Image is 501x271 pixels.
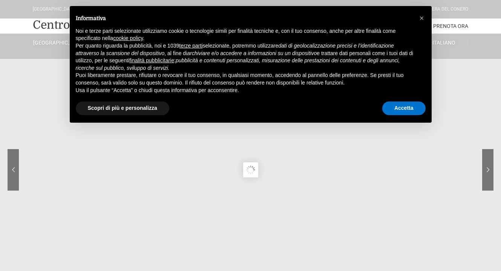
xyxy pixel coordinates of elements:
button: terze parti [179,42,202,50]
a: cookie policy [113,35,143,41]
button: Chiudi questa informativa [416,12,428,24]
span: × [420,14,424,22]
p: Puoi liberamente prestare, rifiutare o revocare il tuo consenso, in qualsiasi momento, accedendo ... [76,72,414,86]
p: Usa il pulsante “Accetta” o chiudi questa informativa per acconsentire. [76,87,414,94]
em: dati di geolocalizzazione precisi e l’identificazione attraverso la scansione del dispositivo [76,43,394,56]
a: Prenota Ora [433,18,468,34]
button: Accetta [382,102,426,115]
div: Riviera Del Conero [424,6,468,13]
a: Italiano [420,39,468,46]
span: Italiano [432,40,455,46]
div: [GEOGRAPHIC_DATA] [33,6,76,13]
a: Centro Vacanze De Angelis [33,17,178,32]
p: Per quanto riguarda la pubblicità, noi e 1039 selezionate, potremmo utilizzare , al fine di e tra... [76,42,414,72]
a: [GEOGRAPHIC_DATA] [33,39,81,46]
p: Noi e terze parti selezionate utilizziamo cookie o tecnologie simili per finalità tecniche e, con... [76,28,414,42]
iframe: Customerly Messenger Launcher [6,242,29,264]
em: pubblicità e contenuti personalizzati, misurazione delle prestazioni dei contenuti e degli annunc... [76,57,400,71]
em: archiviare e/o accedere a informazioni su un dispositivo [187,50,317,56]
button: Scopri di più e personalizza [76,102,169,115]
h2: Informativa [76,15,414,22]
button: finalità pubblicitarie [129,57,174,65]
